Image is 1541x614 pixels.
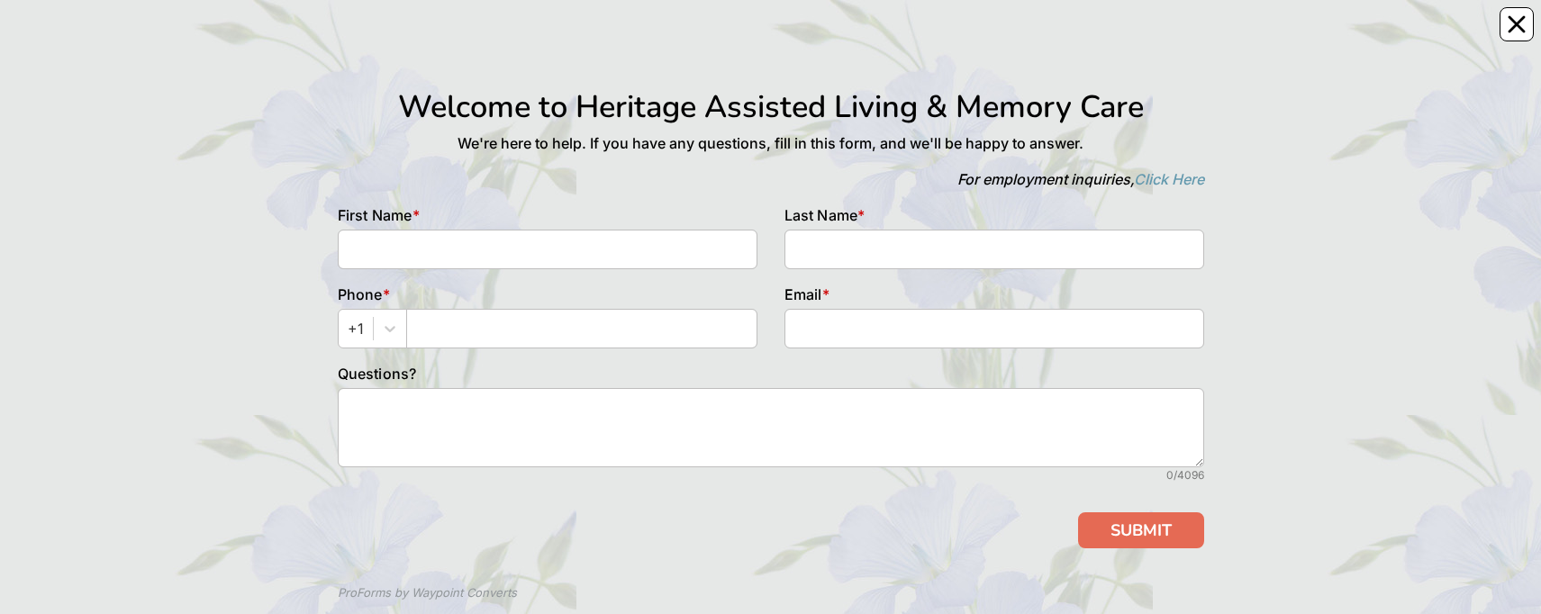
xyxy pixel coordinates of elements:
[338,584,517,602] div: ProForms by Waypoint Converts
[1500,7,1534,41] button: Close
[338,206,412,224] span: First Name
[784,206,858,224] span: Last Name
[784,285,822,303] span: Email
[338,285,383,303] span: Phone
[338,365,417,383] span: Questions?
[338,132,1204,154] p: We're here to help. If you have any questions, fill in this form, and we'll be happy to answer.
[338,168,1204,190] p: For employment inquiries,
[338,88,1204,125] h1: Welcome to Heritage Assisted Living & Memory Care
[1078,512,1204,548] button: SUBMIT
[1134,170,1204,188] a: Click Here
